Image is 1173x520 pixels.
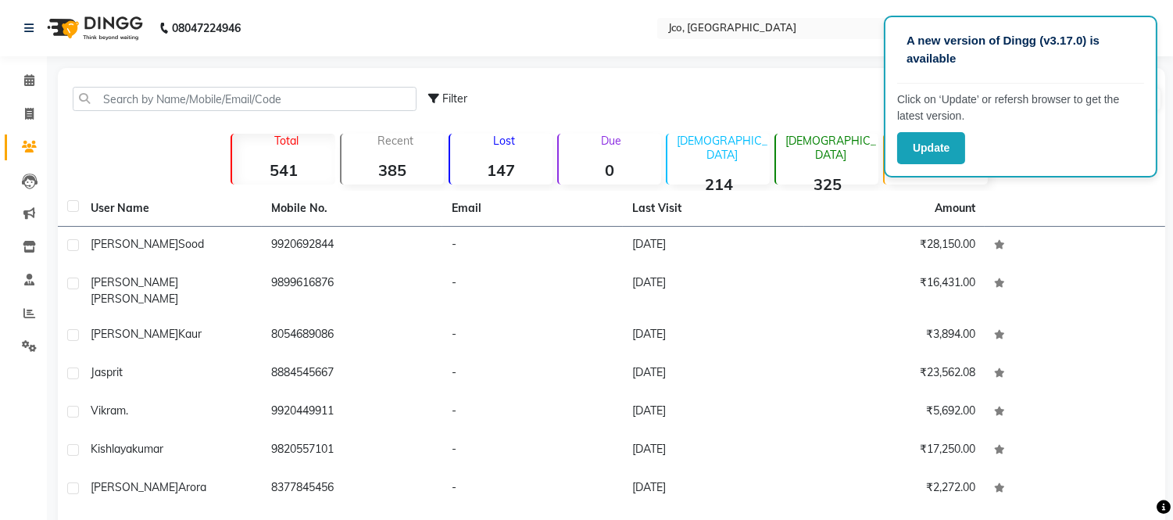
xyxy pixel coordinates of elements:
td: ₹17,250.00 [804,432,985,470]
span: Kaur [178,327,202,341]
span: . [126,403,128,418]
b: 08047224946 [172,6,241,50]
span: Filter [442,91,467,106]
strong: 147 [450,160,553,180]
td: - [442,432,623,470]
td: ₹2,272.00 [804,470,985,508]
strong: 325 [776,174,878,194]
td: - [442,355,623,393]
p: Recent [348,134,444,148]
td: - [442,227,623,265]
td: - [442,317,623,355]
p: Due [562,134,661,148]
td: [DATE] [623,470,803,508]
span: kumar [132,442,163,456]
strong: 0 [559,160,661,180]
span: [PERSON_NAME] [91,327,178,341]
td: ₹5,692.00 [804,393,985,432]
td: ₹3,894.00 [804,317,985,355]
td: - [442,470,623,508]
td: - [442,265,623,317]
td: 8054689086 [262,317,442,355]
th: Mobile No. [262,191,442,227]
span: Sood [178,237,204,251]
td: ₹16,431.00 [804,265,985,317]
th: Last Visit [623,191,803,227]
td: [DATE] [623,355,803,393]
th: Amount [925,191,985,226]
td: [DATE] [623,432,803,470]
p: [DEMOGRAPHIC_DATA] [674,134,770,162]
p: Lost [456,134,553,148]
td: 9920692844 [262,227,442,265]
td: [DATE] [623,227,803,265]
p: Total [238,134,334,148]
p: Click on ‘Update’ or refersh browser to get the latest version. [897,91,1144,124]
td: [DATE] [623,393,803,432]
td: - [442,393,623,432]
strong: 541 [232,160,334,180]
td: [DATE] [623,265,803,317]
th: User Name [81,191,262,227]
td: ₹28,150.00 [804,227,985,265]
p: [DEMOGRAPHIC_DATA] [782,134,878,162]
td: 9920449911 [262,393,442,432]
img: logo [40,6,147,50]
strong: 214 [667,174,770,194]
p: A new version of Dingg (v3.17.0) is available [907,32,1135,67]
strong: 385 [342,160,444,180]
td: 8377845456 [262,470,442,508]
span: [PERSON_NAME] [91,237,178,251]
span: Jasprit [91,365,123,379]
button: Update [897,132,965,164]
span: [PERSON_NAME] [91,480,178,494]
span: Kishlaya [91,442,132,456]
input: Search by Name/Mobile/Email/Code [73,87,417,111]
span: [PERSON_NAME] [91,275,178,289]
td: [DATE] [623,317,803,355]
span: [PERSON_NAME] [91,292,178,306]
td: 8884545667 [262,355,442,393]
th: Email [442,191,623,227]
span: Vikram [91,403,126,418]
td: ₹23,562.08 [804,355,985,393]
td: 9899616876 [262,265,442,317]
span: arora [178,480,206,494]
td: 9820557101 [262,432,442,470]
